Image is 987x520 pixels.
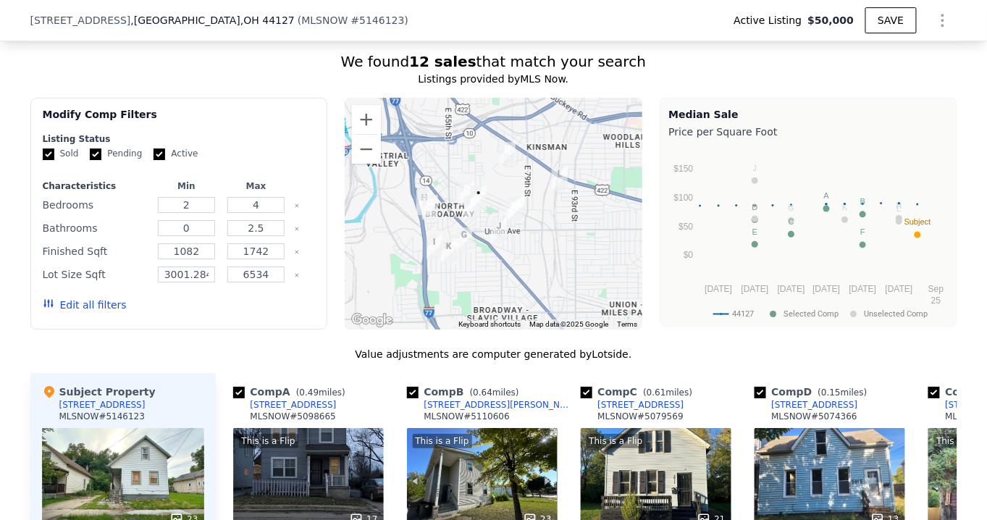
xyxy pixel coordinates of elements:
a: Open this area in Google Maps (opens a new window) [348,311,396,330]
span: 0.49 [300,387,319,398]
div: ( ) [298,13,408,28]
div: [STREET_ADDRESS] [59,399,146,411]
text: Subject [904,217,931,226]
text: [DATE] [741,284,768,294]
text: $150 [673,164,693,174]
label: Sold [43,148,79,160]
div: MLSNOW # 5098665 [251,411,336,422]
div: 7305 Carson Ave [494,136,521,172]
div: Bedrooms [43,195,149,215]
button: Clear [294,272,300,278]
div: 3418 E 76th St [503,190,531,226]
label: Pending [90,148,142,160]
text: L [896,204,901,213]
div: Comp B [407,385,525,399]
div: Finished Sqft [43,241,149,261]
span: , OH 44127 [240,14,295,26]
input: Pending [90,148,101,160]
div: 3660 E 52nd St [421,229,448,265]
text: Selected Comp [784,309,839,319]
span: Active Listing [734,13,808,28]
text: B [860,197,865,206]
div: 5915 Cable Ave [453,175,481,211]
button: Edit all filters [43,298,127,312]
span: ( miles) [812,387,873,398]
span: [STREET_ADDRESS] [30,13,131,28]
span: # 5146123 [351,14,405,26]
div: Max [224,180,288,192]
div: 3686 E 55th St [435,233,463,269]
label: Active [154,148,198,160]
div: 3622 E 61st St [450,222,478,258]
text: C [788,217,794,226]
img: Google [348,311,396,330]
div: MLSNOW # 5079569 [598,411,684,422]
div: We found that match your search [30,51,957,72]
div: 3579 Gerome Ct [485,213,513,249]
text: Unselected Comp [865,309,928,319]
a: [STREET_ADDRESS] [233,399,337,411]
div: [STREET_ADDRESS][PERSON_NAME] [424,399,575,411]
text: I [754,201,756,210]
a: Terms (opens in new tab) [618,320,638,328]
div: 5011 Guy Ave [416,189,444,225]
span: Map data ©2025 Google [530,320,609,328]
div: MLSNOW # 5146123 [59,411,145,422]
text: [DATE] [812,284,840,294]
button: Show Options [928,6,957,35]
button: SAVE [865,7,916,33]
text: H [896,201,902,210]
text: E [752,227,757,236]
text: [DATE] [705,284,732,294]
button: Zoom out [352,135,381,164]
text: J [752,163,757,172]
text: D [752,203,757,211]
span: ( miles) [464,387,525,398]
div: Min [154,180,218,192]
text: [DATE] [885,284,912,294]
div: Comp D [755,385,873,399]
div: Listings provided by MLS Now . [30,72,957,86]
button: Clear [294,203,300,209]
text: F [860,227,865,236]
div: Median Sale [669,107,948,122]
svg: A chart. [669,142,948,323]
div: 3440 E 75th St [500,193,527,229]
div: [STREET_ADDRESS] [598,399,684,411]
div: [STREET_ADDRESS] [251,399,337,411]
div: Value adjustments are computer generated by Lotside . [30,347,957,361]
text: $50 [679,222,693,232]
a: [STREET_ADDRESS] [755,399,858,411]
text: G [788,204,794,212]
div: This is a Flip [239,434,298,448]
div: 8910 Harris Ave [546,161,574,197]
span: , [GEOGRAPHIC_DATA] [130,13,295,28]
div: This is a Flip [587,434,646,448]
div: Comp A [233,385,351,399]
text: [DATE] [849,284,876,294]
div: Bathrooms [43,218,149,238]
text: Sep [928,284,944,294]
button: Clear [294,226,300,232]
text: A [823,191,829,200]
div: 3348 E 66th St [465,180,492,216]
div: Characteristics [43,180,149,192]
text: $100 [673,193,693,203]
span: MLSNOW [301,14,348,26]
input: Sold [43,148,54,160]
div: Subject Property [42,385,156,399]
button: Zoom in [352,105,381,134]
span: 0.61 [647,387,666,398]
input: Active [154,148,165,160]
span: $50,000 [807,13,854,28]
text: K [842,203,848,211]
div: 3369 E 49th St [411,185,438,221]
div: Price per Square Foot [669,122,948,142]
div: Comp C [581,385,699,399]
div: Lot Size Sqft [43,264,149,285]
button: Keyboard shortcuts [459,319,521,330]
text: [DATE] [778,284,805,294]
text: $0 [684,250,694,260]
a: [STREET_ADDRESS][PERSON_NAME] [407,399,575,411]
a: [STREET_ADDRESS] [581,399,684,411]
